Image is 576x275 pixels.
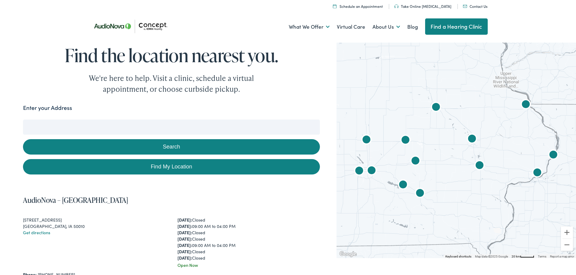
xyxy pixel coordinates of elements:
[23,45,320,65] h1: Find the location nearest you.
[338,250,358,258] img: Google
[177,242,192,248] strong: [DATE]:
[394,5,399,8] img: utility icon
[429,101,443,115] div: AudioNova
[23,159,320,174] a: Find My Location
[177,217,192,223] strong: [DATE]:
[23,195,128,205] a: AudioNova – [GEOGRAPHIC_DATA]
[23,229,50,235] a: Get directions
[538,255,546,258] a: Terms (opens in new tab)
[475,255,508,258] span: Map data ©2025 Google
[373,16,400,38] a: About Us
[177,236,192,242] strong: [DATE]:
[364,164,379,178] div: AudioNova
[177,255,192,261] strong: [DATE]:
[177,223,192,229] strong: [DATE]:
[407,16,418,38] a: Blog
[23,223,165,229] div: [GEOGRAPHIC_DATA], IA 50010
[398,133,413,148] div: AudioNova
[550,255,574,258] a: Report a map error
[23,104,72,112] label: Enter your Address
[425,18,488,35] a: Find a Hearing Clinic
[546,148,561,163] div: AudioNova
[445,254,471,259] button: Keyboard shortcuts
[75,73,268,94] div: We're here to help. Visit a clinic, schedule a virtual appointment, or choose curbside pickup.
[530,166,545,181] div: AudioNova
[510,254,536,258] button: Map Scale: 20 km per 43 pixels
[352,164,366,179] div: AudioNova
[561,226,573,238] button: Zoom in
[463,5,467,8] img: utility icon
[519,98,533,112] div: Concept by Iowa Hearing by AudioNova
[408,154,423,169] div: Concept by Iowa Hearing by AudioNova
[333,4,337,8] img: A calendar icon to schedule an appointment at Concept by Iowa Hearing.
[472,159,487,173] div: AudioNova
[333,4,383,9] a: Schedule an Appointment
[177,217,320,261] div: Closed 09:00 AM to 04:00 PM Closed Closed 09:00 AM to 04:00 PM Closed Closed
[23,120,320,135] input: Enter your address or zip code
[177,262,320,268] div: Open Now
[177,248,192,254] strong: [DATE]:
[396,178,410,193] div: Concept by Iowa Hearing by AudioNova
[413,187,427,201] div: Concept by Iowa Hearing by AudioNova
[177,229,192,235] strong: [DATE]:
[394,4,451,9] a: Take Online [MEDICAL_DATA]
[463,4,487,9] a: Contact Us
[338,250,358,258] a: Open this area in Google Maps (opens a new window)
[512,255,520,258] span: 20 km
[465,132,479,147] div: AudioNova
[289,16,330,38] a: What We Offer
[337,16,365,38] a: Virtual Care
[23,217,165,223] div: [STREET_ADDRESS]
[359,133,374,148] div: Concept by Iowa Hearing by AudioNova
[561,239,573,251] button: Zoom out
[23,139,320,155] button: Search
